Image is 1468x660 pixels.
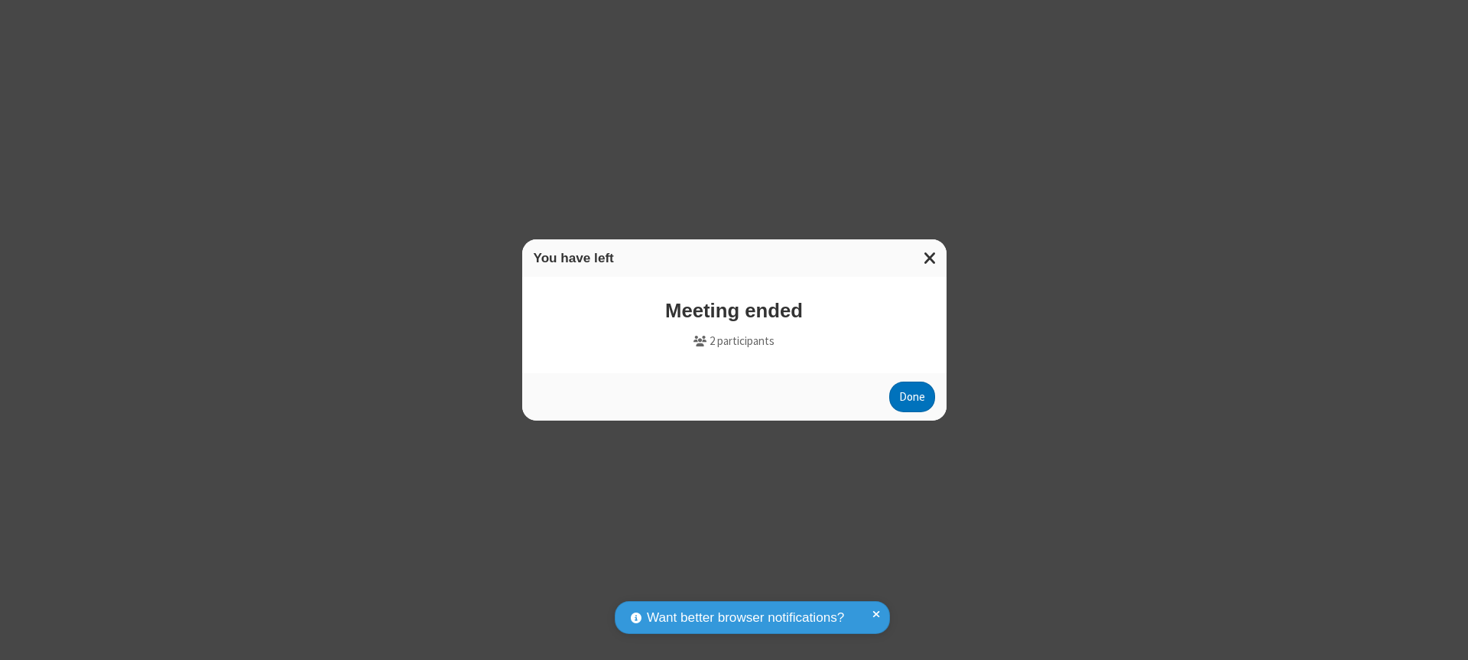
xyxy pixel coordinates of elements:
[647,608,844,628] span: Want better browser notifications?
[577,333,891,350] p: 2 participants
[889,382,935,412] button: Done
[914,239,947,277] button: Close modal
[534,251,935,265] h3: You have left
[577,300,891,321] h3: Meeting ended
